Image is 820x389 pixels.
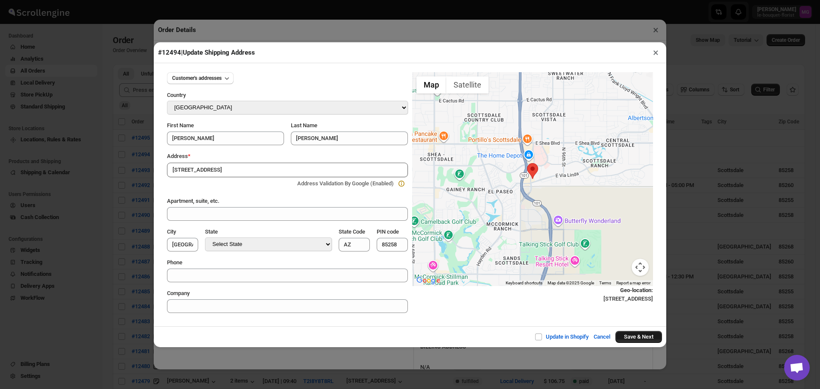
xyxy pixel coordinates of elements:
span: Map data ©2025 Google [548,281,594,285]
span: City [167,228,176,235]
button: Show street map [416,76,446,94]
span: #12494 | Update Shipping Address [158,49,255,56]
span: Update in Shopify [546,333,589,340]
span: First Name [167,122,194,129]
div: State [205,228,331,237]
a: Report a map error [616,281,650,285]
button: Cancel [589,328,615,345]
a: Terms (opens in new tab) [599,281,611,285]
button: Map camera controls [632,259,649,276]
input: Enter a address [167,163,408,177]
button: Show satellite imagery [446,76,489,94]
a: Open this area in Google Maps (opens a new window) [414,275,442,286]
div: Country [167,91,408,101]
span: Apartment, suite, etc. [167,198,220,204]
span: Phone [167,259,182,266]
span: State Code [339,228,365,235]
button: Keyboard shortcuts [506,280,542,286]
span: Last Name [291,122,317,129]
img: Google [414,275,442,286]
button: Update in Shopify [530,328,594,345]
button: × [650,47,662,58]
div: Address [167,152,408,161]
button: Customer's addresses [167,72,234,84]
span: Address Validation By Google (Enabled) [297,180,394,187]
b: Geo-location : [620,287,653,293]
div: [STREET_ADDRESS] [412,286,653,303]
span: PIN code [377,228,399,235]
a: Open chat [784,355,810,380]
span: Company [167,290,190,296]
button: Save & Next [615,331,662,343]
span: Customer's addresses [172,75,222,82]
